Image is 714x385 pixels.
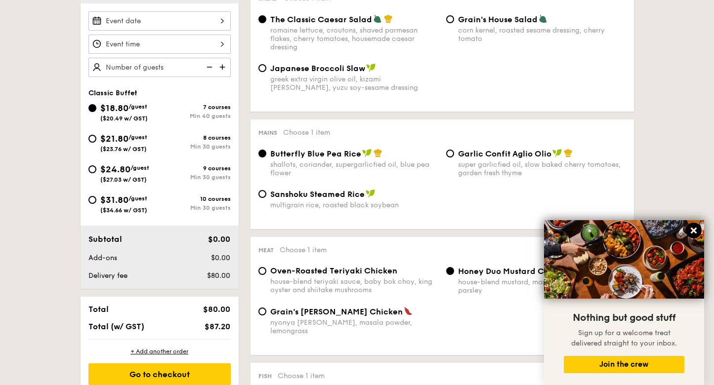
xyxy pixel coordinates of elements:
[270,307,403,316] span: Grain's [PERSON_NAME] Chicken
[88,135,96,143] input: $21.80/guest($23.76 w/ GST)8 coursesMin 30 guests
[88,347,231,355] div: + Add another order
[270,15,372,24] span: The Classic Caesar Salad
[160,204,231,211] div: Min 30 guests
[100,103,128,114] span: $18.80
[270,75,438,92] div: greek extra virgin olive oil, kizami [PERSON_NAME], yuzu soy-sesame dressing
[88,89,137,97] span: Classic Buffet
[160,143,231,150] div: Min 30 guests
[100,164,130,175] span: $24.80
[278,372,325,380] span: Choose 1 item
[270,266,397,275] span: Oven-Roasted Teriyaki Chicken
[88,254,117,262] span: Add-ons
[100,133,128,144] span: $21.80
[280,246,327,254] span: Choose 1 item
[205,322,230,331] span: $87.20
[458,160,626,177] div: super garlicfied oil, slow baked cherry tomatoes, garden fresh thyme
[201,58,216,77] img: icon-reduce.1d2dbef1.svg
[446,267,454,275] input: Honey Duo Mustard Chickenhouse-blend mustard, maple soy baked potato, parsley
[216,58,231,77] img: icon-add.58712e84.svg
[211,254,230,262] span: $0.00
[130,164,149,171] span: /guest
[88,271,127,280] span: Delivery fee
[100,146,147,153] span: ($23.76 w/ GST)
[458,278,626,295] div: house-blend mustard, maple soy baked potato, parsley
[404,307,413,315] img: icon-spicy.37a8142b.svg
[374,149,382,157] img: icon-chef-hat.a58ddaea.svg
[88,104,96,112] input: $18.80/guest($20.49 w/ GST)7 coursesMin 40 guests
[128,103,147,110] span: /guest
[258,308,266,315] input: Grain's [PERSON_NAME] Chickennyonya [PERSON_NAME], masala powder, lemongrass
[258,247,274,254] span: Meat
[270,190,365,199] span: Sanshoku Steamed Rice
[100,207,147,214] span: ($34.66 w/ GST)
[203,305,230,314] span: $80.00
[573,312,675,324] span: Nothing but good stuff
[458,26,626,43] div: corn kernel, roasted sesame dressing, cherry tomato
[270,64,365,73] span: Japanese Broccoli Slaw
[207,271,230,280] span: $80.00
[258,190,266,198] input: Sanshoku Steamed Ricemultigrain rice, roasted black soybean
[270,160,438,177] div: shallots, coriander, supergarlicfied oil, blue pea flower
[100,176,147,183] span: ($27.03 w/ GST)
[160,174,231,181] div: Min 30 guests
[366,189,376,198] img: icon-vegan.f8ff3823.svg
[366,63,376,72] img: icon-vegan.f8ff3823.svg
[88,165,96,173] input: $24.80/guest($27.03 w/ GST)9 coursesMin 30 guests
[128,134,147,141] span: /guest
[571,329,677,347] span: Sign up for a welcome treat delivered straight to your inbox.
[458,149,551,158] span: Garlic Confit Aglio Olio
[160,113,231,119] div: Min 40 guests
[564,356,684,373] button: Join the crew
[88,234,122,244] span: Subtotal
[258,373,272,380] span: Fish
[88,322,144,331] span: Total (w/ GST)
[270,149,361,158] span: Butterfly Blue Pea Rice
[446,15,454,23] input: Grain's House Saladcorn kernel, roasted sesame dressing, cherry tomato
[258,15,266,23] input: The Classic Caesar Saladromaine lettuce, croutons, shaved parmesan flakes, cherry tomatoes, house...
[270,318,438,335] div: nyonya [PERSON_NAME], masala powder, lemongrass
[160,104,231,111] div: 7 courses
[88,58,231,77] input: Number of guests
[100,194,128,205] span: $31.80
[258,64,266,72] input: Japanese Broccoli Slawgreek extra virgin olive oil, kizami [PERSON_NAME], yuzu soy-sesame dressing
[270,277,438,294] div: house-blend teriyaki sauce, baby bok choy, king oyster and shiitake mushrooms
[564,149,573,157] img: icon-chef-hat.a58ddaea.svg
[362,149,372,157] img: icon-vegan.f8ff3823.svg
[160,195,231,202] div: 10 courses
[258,267,266,275] input: Oven-Roasted Teriyaki Chickenhouse-blend teriyaki sauce, baby bok choy, king oyster and shiitake ...
[160,134,231,141] div: 8 courses
[258,129,277,136] span: Mains
[88,363,231,385] div: Go to checkout
[686,223,702,238] button: Close
[88,11,231,31] input: Event date
[270,26,438,51] div: romaine lettuce, croutons, shaved parmesan flakes, cherry tomatoes, housemade caesar dressing
[446,150,454,157] input: Garlic Confit Aglio Oliosuper garlicfied oil, slow baked cherry tomatoes, garden fresh thyme
[552,149,562,157] img: icon-vegan.f8ff3823.svg
[270,201,438,209] div: multigrain rice, roasted black soybean
[100,115,148,122] span: ($20.49 w/ GST)
[458,15,538,24] span: Grain's House Salad
[458,267,571,276] span: Honey Duo Mustard Chicken
[384,14,393,23] img: icon-chef-hat.a58ddaea.svg
[88,35,231,54] input: Event time
[283,128,330,137] span: Choose 1 item
[539,14,547,23] img: icon-vegetarian.fe4039eb.svg
[88,196,96,204] input: $31.80/guest($34.66 w/ GST)10 coursesMin 30 guests
[258,150,266,157] input: Butterfly Blue Pea Riceshallots, coriander, supergarlicfied oil, blue pea flower
[373,14,382,23] img: icon-vegetarian.fe4039eb.svg
[208,234,230,244] span: $0.00
[544,220,704,299] img: DSC07876-Edit02-Large.jpeg
[128,195,147,202] span: /guest
[160,165,231,172] div: 9 courses
[88,305,109,314] span: Total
